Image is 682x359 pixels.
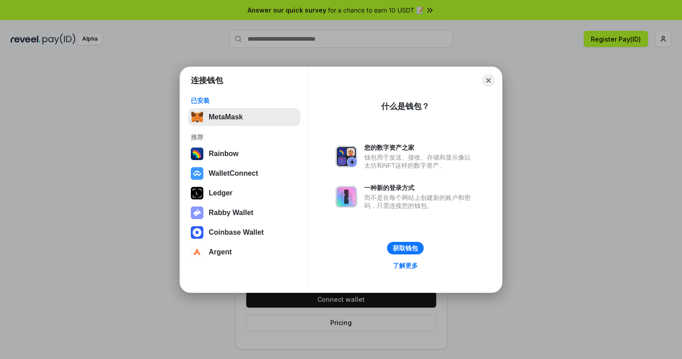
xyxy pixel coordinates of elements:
button: 获取钱包 [387,242,424,254]
img: svg+xml,%3Csvg%20width%3D%2228%22%20height%3D%2228%22%20viewBox%3D%220%200%2028%2028%22%20fill%3D... [191,226,203,239]
div: Rainbow [209,150,239,158]
div: 而不是在每个网站上创建新的账户和密码，只需连接您的钱包。 [364,194,475,210]
div: Argent [209,248,232,256]
img: svg+xml,%3Csvg%20xmlns%3D%22http%3A%2F%2Fwww.w3.org%2F2000%2Fsvg%22%20fill%3D%22none%22%20viewBox... [191,207,203,219]
img: svg+xml,%3Csvg%20xmlns%3D%22http%3A%2F%2Fwww.w3.org%2F2000%2Fsvg%22%20fill%3D%22none%22%20viewBox... [336,146,357,167]
a: 了解更多 [387,260,423,271]
div: Ledger [209,189,232,197]
div: 您的数字资产之家 [364,144,475,152]
button: Rabby Wallet [188,204,300,222]
img: svg+xml,%3Csvg%20width%3D%2228%22%20height%3D%2228%22%20viewBox%3D%220%200%2028%2028%22%20fill%3D... [191,246,203,258]
div: MetaMask [209,113,243,121]
div: 什么是钱包？ [381,101,429,112]
button: Coinbase Wallet [188,224,300,241]
img: svg+xml,%3Csvg%20width%3D%2228%22%20height%3D%2228%22%20viewBox%3D%220%200%2028%2028%22%20fill%3D... [191,167,203,180]
div: 获取钱包 [393,244,418,252]
button: Argent [188,243,300,261]
button: MetaMask [188,108,300,126]
div: 已安装 [191,97,298,105]
img: svg+xml,%3Csvg%20fill%3D%22none%22%20height%3D%2233%22%20viewBox%3D%220%200%2035%2033%22%20width%... [191,111,203,123]
h1: 连接钱包 [191,75,223,86]
img: svg+xml,%3Csvg%20xmlns%3D%22http%3A%2F%2Fwww.w3.org%2F2000%2Fsvg%22%20fill%3D%22none%22%20viewBox... [336,186,357,207]
div: 钱包用于发送、接收、存储和显示像以太坊和NFT这样的数字资产。 [364,153,475,169]
button: Rainbow [188,145,300,163]
div: Rabby Wallet [209,209,253,217]
div: 了解更多 [393,262,418,270]
div: Coinbase Wallet [209,228,264,237]
img: svg+xml,%3Csvg%20width%3D%22120%22%20height%3D%22120%22%20viewBox%3D%220%200%20120%20120%22%20fil... [191,148,203,160]
button: Close [482,74,495,87]
img: svg+xml,%3Csvg%20xmlns%3D%22http%3A%2F%2Fwww.w3.org%2F2000%2Fsvg%22%20width%3D%2228%22%20height%3... [191,187,203,199]
div: WalletConnect [209,169,258,177]
button: Ledger [188,184,300,202]
button: WalletConnect [188,165,300,182]
div: 推荐 [191,133,298,141]
div: 一种新的登录方式 [364,184,475,192]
